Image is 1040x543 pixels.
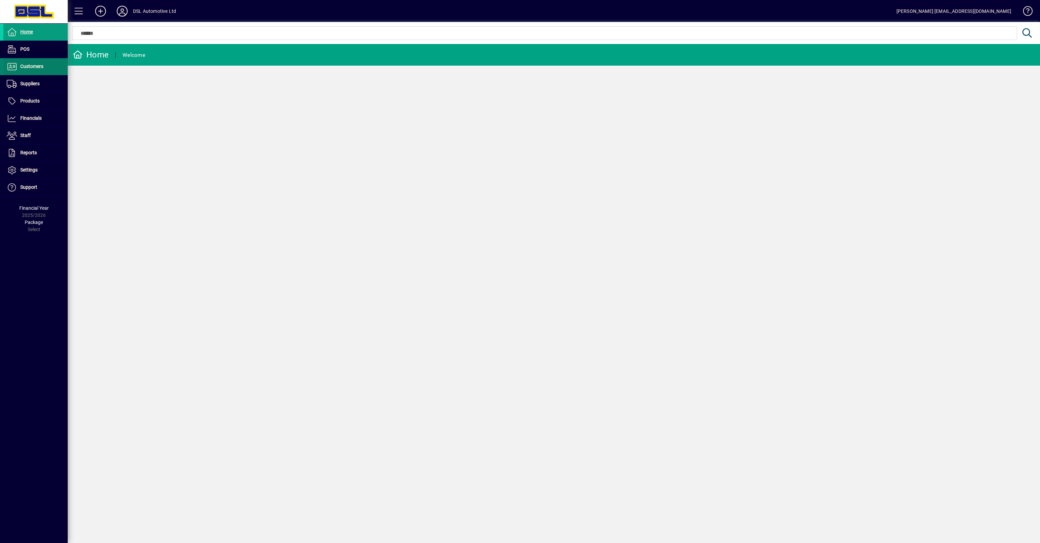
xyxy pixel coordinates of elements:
[20,115,42,121] span: Financials
[19,205,49,211] span: Financial Year
[20,133,31,138] span: Staff
[3,110,68,127] a: Financials
[20,81,40,86] span: Suppliers
[3,41,68,58] a: POS
[896,6,1011,17] div: [PERSON_NAME] [EMAIL_ADDRESS][DOMAIN_NAME]
[73,49,109,60] div: Home
[3,58,68,75] a: Customers
[111,5,133,17] button: Profile
[90,5,111,17] button: Add
[20,64,43,69] span: Customers
[1018,1,1032,23] a: Knowledge Base
[133,6,176,17] div: DSL Automotive Ltd
[25,220,43,225] span: Package
[3,179,68,196] a: Support
[3,93,68,110] a: Products
[3,144,68,161] a: Reports
[20,150,37,155] span: Reports
[20,46,29,52] span: POS
[20,167,38,173] span: Settings
[20,29,33,35] span: Home
[3,127,68,144] a: Staff
[3,75,68,92] a: Suppliers
[20,184,37,190] span: Support
[123,50,145,61] div: Welcome
[20,98,40,104] span: Products
[3,162,68,179] a: Settings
